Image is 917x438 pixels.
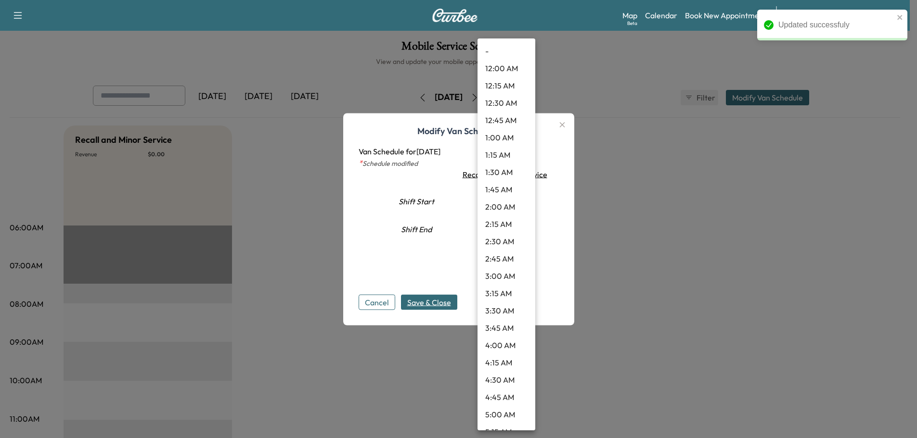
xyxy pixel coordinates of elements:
[478,406,535,423] li: 5:00 AM
[478,354,535,371] li: 4:15 AM
[478,77,535,94] li: 12:15 AM
[478,267,535,285] li: 3:00 AM
[478,60,535,77] li: 12:00 AM
[478,42,535,60] li: -
[478,94,535,112] li: 12:30 AM
[478,146,535,163] li: 1:15 AM
[478,198,535,215] li: 2:00 AM
[478,129,535,146] li: 1:00 AM
[478,112,535,129] li: 12:45 AM
[478,250,535,267] li: 2:45 AM
[478,388,535,406] li: 4:45 AM
[897,13,904,21] button: close
[778,19,894,31] div: Updated successfuly
[478,163,535,181] li: 1:30 AM
[478,337,535,354] li: 4:00 AM
[478,285,535,302] li: 3:15 AM
[478,215,535,233] li: 2:15 AM
[478,181,535,198] li: 1:45 AM
[478,302,535,319] li: 3:30 AM
[478,371,535,388] li: 4:30 AM
[478,233,535,250] li: 2:30 AM
[478,319,535,337] li: 3:45 AM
